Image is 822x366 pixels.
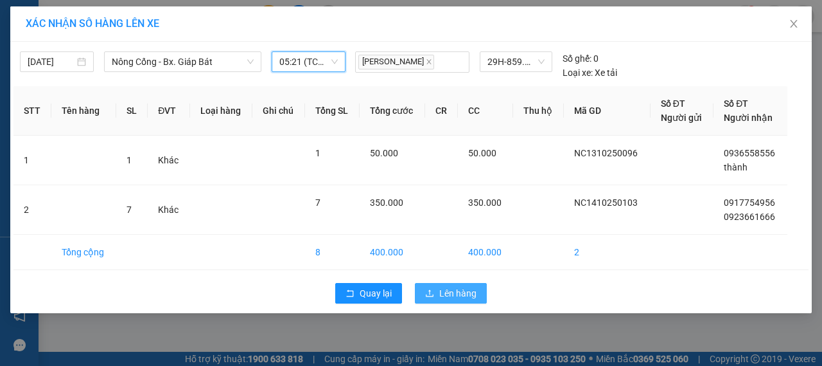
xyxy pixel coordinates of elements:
span: upload [425,289,434,299]
span: 350.000 [468,197,502,208]
span: XÁC NHẬN SỐ HÀNG LÊN XE [26,17,159,30]
span: close [426,59,432,65]
span: 05:21 (TC) - 29H-859.38 [279,52,338,71]
span: 7 [315,197,320,208]
span: NC1410250103 [109,52,186,66]
strong: PHIẾU BIÊN NHẬN [32,71,102,98]
span: close [789,19,799,29]
span: Số ghế: [563,51,591,66]
th: Tên hàng [51,86,116,136]
span: 1 [127,155,132,165]
td: Khác [148,185,190,235]
th: CR [425,86,458,136]
td: Khác [148,136,190,185]
img: logo [6,37,26,82]
span: Nông Cống - Bx. Giáp Bát [112,52,254,71]
td: 2 [13,185,51,235]
span: 0917754956 [724,197,775,208]
span: 350.000 [370,197,403,208]
th: Tổng cước [360,86,425,136]
span: 0923661666 [724,212,775,222]
td: 2 [564,235,650,270]
th: STT [13,86,51,136]
span: down [247,58,254,66]
th: Mã GD [564,86,650,136]
td: 400.000 [458,235,513,270]
span: Loại xe: [563,66,593,80]
input: 14/10/2025 [28,55,74,69]
td: 400.000 [360,235,425,270]
th: SL [116,86,148,136]
span: NC1410250103 [574,197,638,208]
span: Người gửi [661,113,702,123]
span: 50.000 [370,148,398,158]
td: 1 [13,136,51,185]
th: Loại hàng [190,86,252,136]
span: NC1310250096 [574,148,638,158]
span: 7 [127,205,132,215]
button: rollbackQuay lại [335,283,402,304]
span: SĐT XE [45,55,87,68]
span: Số ĐT [724,98,748,109]
td: Tổng cộng [51,235,116,270]
th: Tổng SL [305,86,360,136]
th: ĐVT [148,86,190,136]
span: Người nhận [724,113,773,123]
th: CC [458,86,513,136]
span: 50.000 [468,148,496,158]
button: Close [776,6,812,42]
span: Lên hàng [439,286,477,300]
span: 0936558556 [724,148,775,158]
td: 8 [305,235,360,270]
span: Quay lại [360,286,392,300]
span: [PERSON_NAME] [358,55,434,69]
span: Số ĐT [661,98,685,109]
span: 1 [315,148,320,158]
th: Ghi chú [252,86,305,136]
strong: CHUYỂN PHÁT NHANH ĐÔNG LÝ [27,10,108,52]
div: 0 [563,51,599,66]
th: Thu hộ [513,86,564,136]
span: rollback [345,289,354,299]
span: 29H-859.38 [487,52,545,71]
span: thành [724,162,748,172]
div: Xe tải [563,66,617,80]
button: uploadLên hàng [415,283,487,304]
